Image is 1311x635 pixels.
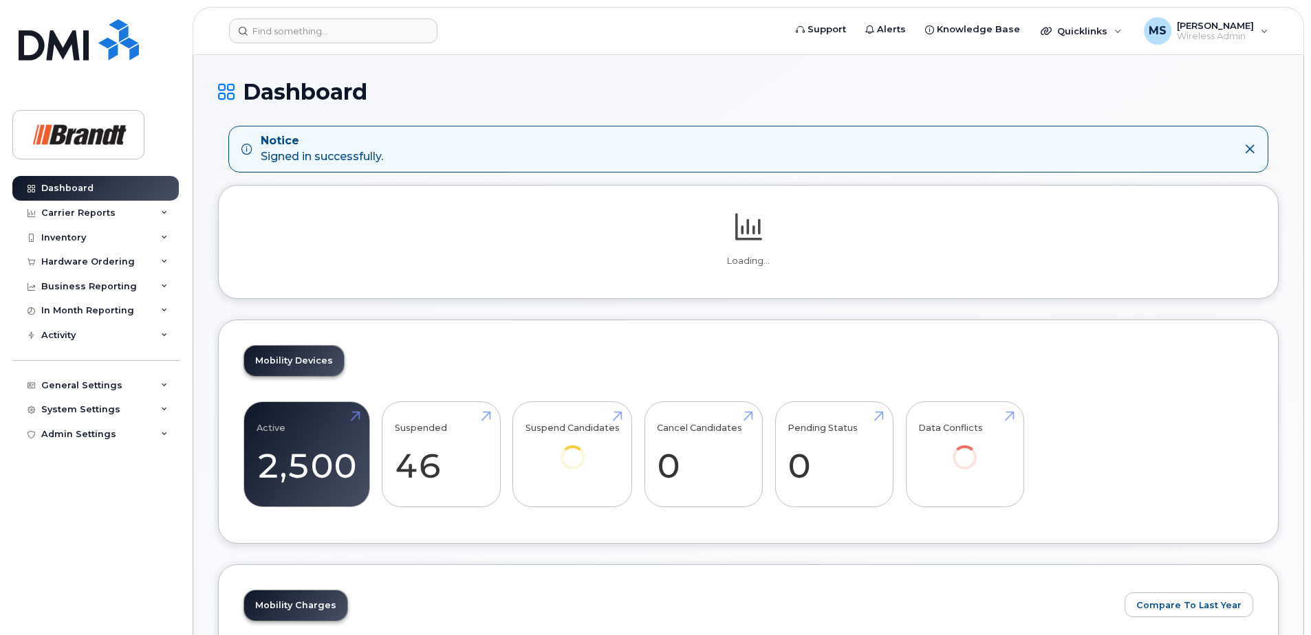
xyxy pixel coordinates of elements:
[244,346,344,376] a: Mobility Devices
[244,590,347,621] a: Mobility Charges
[395,409,488,500] a: Suspended 46
[657,409,750,500] a: Cancel Candidates 0
[243,255,1253,267] p: Loading...
[1136,599,1242,612] span: Compare To Last Year
[257,409,357,500] a: Active 2,500
[526,409,620,488] a: Suspend Candidates
[918,409,1011,488] a: Data Conflicts
[788,409,880,500] a: Pending Status 0
[261,133,383,165] div: Signed in successfully.
[261,133,383,149] strong: Notice
[218,80,1279,104] h1: Dashboard
[1125,592,1253,617] button: Compare To Last Year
